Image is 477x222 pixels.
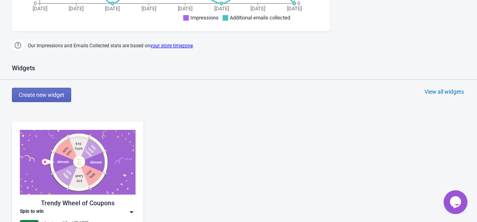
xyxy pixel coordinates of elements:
[178,6,192,12] tspan: [DATE]
[33,6,47,12] tspan: [DATE]
[297,0,300,6] tspan: 0
[20,199,136,208] div: Trendy Wheel of Coupons
[12,88,71,102] button: Create new widget
[105,6,120,12] tspan: [DATE]
[444,190,469,214] iframe: chat widget
[28,39,194,52] span: Our Impressions and Emails Collected stats are based on .
[142,6,156,12] tspan: [DATE]
[250,6,265,12] tspan: [DATE]
[12,39,24,51] img: help.png
[20,208,44,216] div: Spin to win
[34,0,37,6] tspan: 0
[69,6,83,12] tspan: [DATE]
[190,15,219,21] span: Impressions
[19,92,64,98] span: Create new widget
[214,6,229,12] tspan: [DATE]
[20,130,136,195] img: trendy_game.png
[287,6,302,12] tspan: [DATE]
[150,43,193,48] a: your store timezone
[128,208,136,216] img: dropdown.png
[230,15,290,21] span: Additional emails collected
[425,88,464,96] div: View all widgets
